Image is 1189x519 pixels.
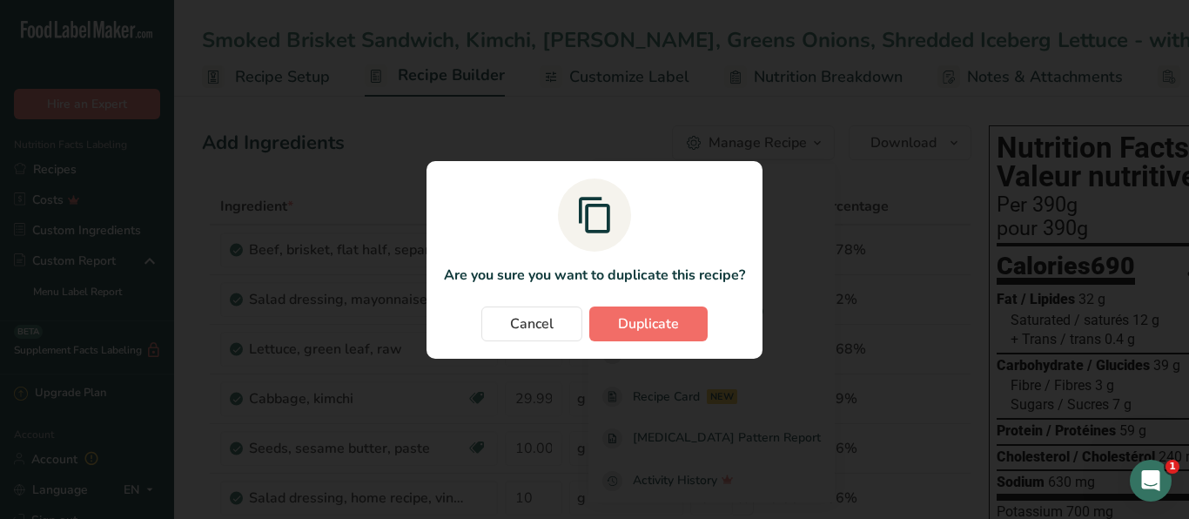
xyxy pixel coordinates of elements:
span: Duplicate [618,313,679,334]
button: Duplicate [589,307,708,341]
iframe: Intercom live chat [1130,460,1172,502]
span: Cancel [510,313,554,334]
button: Cancel [481,307,582,341]
p: Are you sure you want to duplicate this recipe? [444,265,745,286]
span: 1 [1165,460,1179,474]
